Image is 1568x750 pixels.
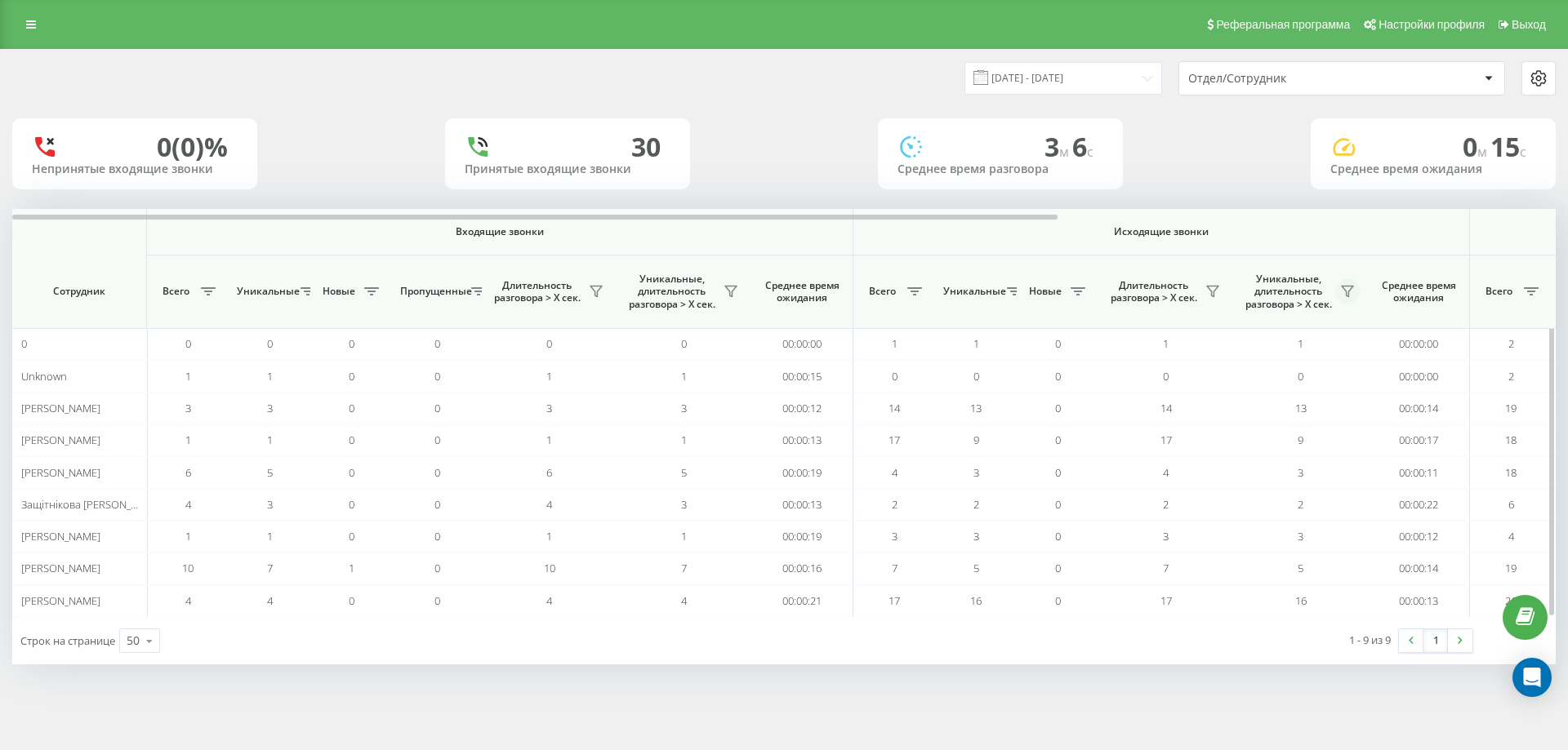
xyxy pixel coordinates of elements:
span: 0 [185,336,191,351]
span: 0 [434,369,440,384]
div: 1 - 9 из 9 [1349,632,1391,648]
span: Исходящие звонки [892,225,1432,238]
span: 0 [892,369,898,384]
span: Уникальные [943,285,1002,298]
td: 00:00:19 [751,456,853,488]
span: 1 [546,369,552,384]
span: 7 [1163,561,1169,575]
span: Защітнікова [PERSON_NAME] [21,497,163,512]
span: Выход [1512,18,1546,31]
span: 5 [267,465,273,480]
span: Всего [155,285,196,298]
span: 0 [973,369,979,384]
span: 3 [1163,529,1169,544]
span: 1 [973,336,979,351]
td: 00:00:22 [1368,489,1470,521]
span: Всего [1478,285,1519,298]
span: 18 [1505,433,1517,447]
span: 1 [267,529,273,544]
span: 0 [349,401,354,415]
span: 1 [681,529,687,544]
span: [PERSON_NAME] [21,401,100,415]
span: 6 [185,465,191,480]
span: [PERSON_NAME] [21,561,100,575]
span: 6 [1508,497,1514,512]
span: 17 [1160,593,1172,608]
span: 0 [434,497,440,512]
span: 13 [1295,401,1307,415]
div: Непринятые входящие звонки [32,162,238,176]
span: 4 [185,497,191,512]
span: 1 [349,561,354,575]
span: 3 [1298,529,1303,544]
span: 3 [681,401,687,415]
span: 0 [349,336,354,351]
span: 4 [185,593,191,608]
span: 26 [1505,593,1517,608]
span: 2 [1508,369,1514,384]
span: 10 [544,561,555,575]
span: 3 [546,401,552,415]
span: Среднее время ожидания [764,279,840,304]
span: 2 [1163,497,1169,512]
span: 1 [185,529,191,544]
span: 1 [546,529,552,544]
td: 00:00:17 [1368,424,1470,456]
span: Строк на странице [20,633,115,648]
div: 30 [631,131,661,162]
span: Уникальные, длительность разговора > Х сек. [1241,273,1335,311]
span: 16 [970,593,982,608]
span: м [1059,143,1072,161]
span: 14 [889,401,900,415]
span: 0 [349,433,354,447]
span: 4 [267,593,273,608]
span: Пропущенные [400,285,466,298]
span: 17 [889,433,900,447]
div: Среднее время разговора [898,162,1103,176]
td: 00:00:14 [1368,393,1470,424]
span: 0 [434,593,440,608]
span: 1 [267,369,273,384]
span: 4 [1508,529,1514,544]
span: 0 [681,336,687,351]
span: 4 [1163,465,1169,480]
span: 5 [973,561,979,575]
span: c [1087,143,1094,161]
span: 0 [1163,369,1169,384]
span: 1 [267,433,273,447]
span: 3 [267,401,273,415]
span: 0 [434,465,440,480]
td: 00:00:13 [1368,585,1470,617]
span: 0 [267,336,273,351]
span: 9 [973,433,979,447]
span: 17 [1160,433,1172,447]
span: 19 [1505,401,1517,415]
span: 0 [434,401,440,415]
span: 7 [267,561,273,575]
span: 1 [681,369,687,384]
span: 0 [1055,593,1061,608]
span: 1 [185,369,191,384]
span: 0 [349,465,354,480]
span: 3 [892,529,898,544]
td: 00:00:13 [751,489,853,521]
div: Open Intercom Messenger [1512,658,1552,697]
td: 00:00:13 [751,424,853,456]
span: Новые [1025,285,1066,298]
span: Новые [318,285,359,298]
span: 1 [681,433,687,447]
span: 0 [349,593,354,608]
div: Среднее время ожидания [1330,162,1536,176]
span: Входящие звонки [189,225,810,238]
span: 0 [1298,369,1303,384]
span: 0 [1055,529,1061,544]
td: 00:00:15 [751,360,853,392]
span: 0 [1055,465,1061,480]
span: [PERSON_NAME] [21,529,100,544]
span: 3 [973,529,979,544]
span: 5 [681,465,687,480]
span: Настройки профиля [1379,18,1485,31]
div: Принятые входящие звонки [465,162,670,176]
span: 18 [1505,465,1517,480]
td: 00:00:11 [1368,456,1470,488]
